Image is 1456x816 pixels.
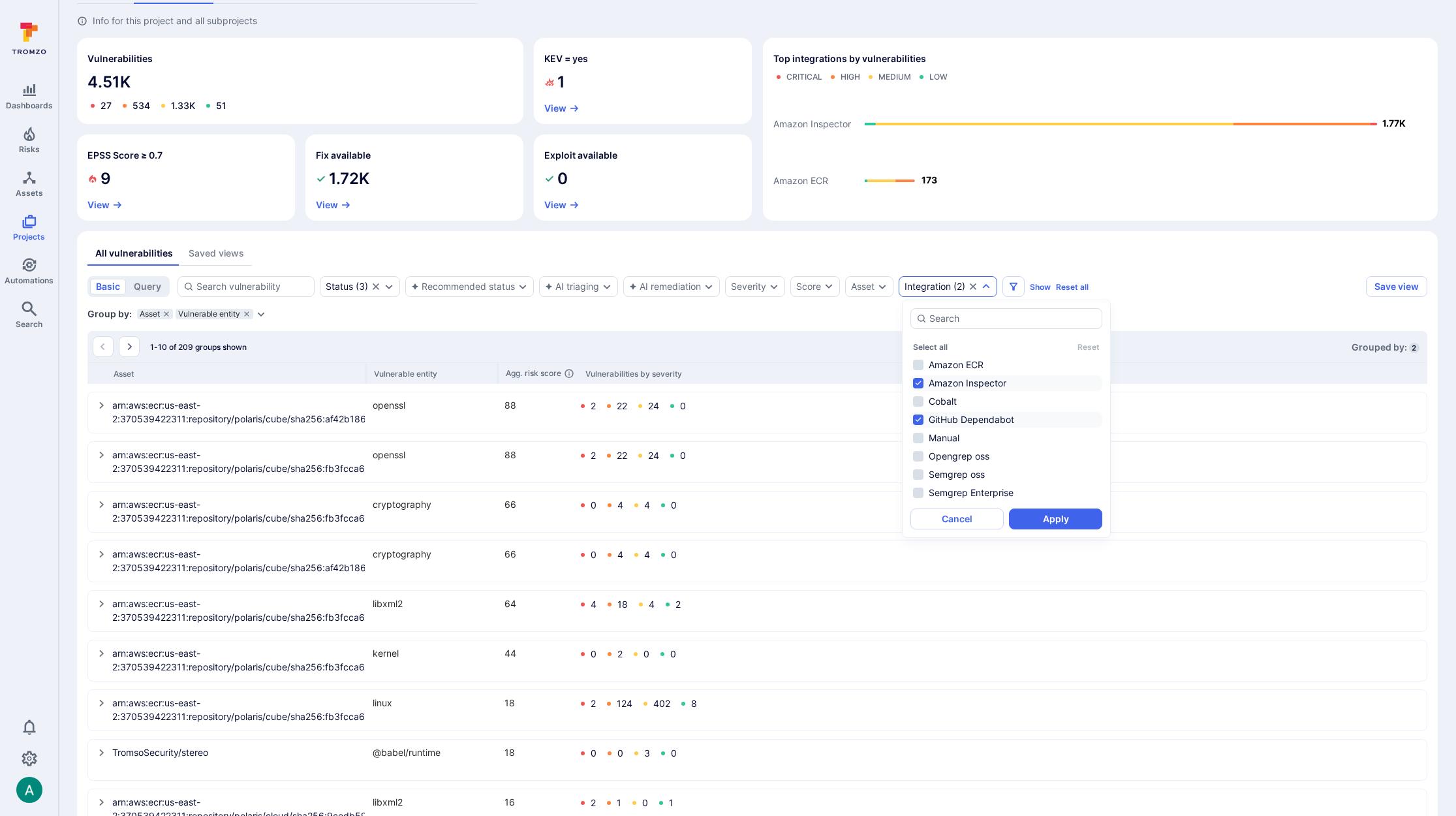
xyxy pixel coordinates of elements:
div: @babel/runtime [373,745,497,759]
div: Asset [114,369,366,379]
div: openssl [373,398,497,412]
button: Expand dropdown [704,281,714,292]
a: arn:aws:ecr:us-east-2:370539422311:repository/polaris/cube/sha256:fb3fcca6797e209c83eb1353bba5f73... [112,696,365,723]
button: Reset [1077,342,1100,352]
div: 1 [617,798,621,808]
div: cryptography [373,497,497,511]
div: 0 [643,649,649,659]
div: arn:aws:ecr:us-east-2:370539422311:repository/polaris/cube/sha256:fb3fcca6797e209c83eb1353bba5f73... [89,492,1426,531]
div: ( 2 ) [905,281,965,292]
div: libxml2 [373,795,497,809]
span: 1 [557,72,565,93]
div: All vulnerabilities [95,247,173,260]
button: Severity [731,281,766,292]
button: View [544,200,580,210]
a: arn:aws:ecr:us-east-2:370539422311:repository/polaris/cube/sha256:fb3fcca6797e209c83eb1353bba5f73... [112,646,365,674]
button: Go to the next page [119,336,140,357]
div: arn:aws:ecr:us-east-2:370539422311:repository/polaris/cube/sha256:fb3fcca6797e209c83eb1353bba5f73... [89,641,1426,680]
span: Search [16,319,42,329]
button: query [128,279,167,294]
img: ACg8ocLSa5mPYBaXNx3eFu_EmspyJX0laNWN7cXOFirfQ7srZveEpg=s96-c [16,777,42,803]
button: AI triaging [545,281,599,292]
div: 3 [644,748,650,759]
button: Status(3) [326,281,368,292]
span: Group by: [87,307,132,321]
div: 22 [617,401,627,411]
a: arn:aws:ecr:us-east-2:370539422311:repository/polaris/cube/sha256:af42b186dc702688c5ea5c249b491f4... [112,398,365,426]
div: 66 [504,497,570,511]
svg: Top integrations by vulnerabilities bar [773,87,1428,210]
button: Reset all [1056,282,1089,292]
div: Low [929,72,948,82]
abbr: Aggregated [506,368,522,379]
div: Score [796,280,821,293]
div: 124 [617,698,632,709]
button: AI remediation [629,281,701,292]
div: 0 [671,550,677,560]
h2: EPSS Score ≥ 0.7 [87,149,163,162]
text: 173 [922,174,937,185]
div: 88 [504,398,570,412]
div: 0 [670,649,676,659]
span: Dashboards [6,101,53,110]
button: Expand dropdown [602,281,612,292]
div: Vulnerable entity [374,369,498,379]
button: View [316,200,351,210]
li: Amazon ECR [910,357,1102,373]
button: Expand dropdown [877,281,888,292]
span: Risks [19,144,40,154]
input: Search [929,312,1096,325]
span: 1-10 of 209 groups shown [150,342,247,352]
li: Cobalt [910,394,1102,409]
div: 64 [504,597,570,610]
button: Apply [1009,509,1102,529]
div: Arjan Dehar [16,777,42,803]
button: Clear selection [968,281,978,292]
div: 0 [617,748,623,759]
a: arn:aws:ecr:us-east-2:370539422311:repository/polaris/cube/sha256:fb3fcca6797e209c83eb1353bba5f73... [112,497,365,525]
div: Medium [878,72,911,82]
div: assets tabs [87,242,1427,266]
button: Score [790,276,840,297]
li: Manual [910,430,1102,446]
a: 27 [101,100,112,111]
li: Semgrep Enterprise [910,485,1102,501]
div: 0 [680,450,686,461]
div: 4 [617,500,623,510]
li: Semgrep oss [910,467,1102,482]
span: 1.72K [329,168,369,189]
button: Expand dropdown [981,281,991,292]
button: Expand dropdown [769,281,779,292]
text: Amazon Inspector [773,119,851,130]
div: kernel [373,646,497,660]
div: 2 [591,798,596,808]
div: Asset [851,281,875,292]
div: Critical [786,72,822,82]
div: 0 [642,798,648,808]
div: Asset [137,309,173,319]
button: View [544,103,580,114]
text: 1.77K [1382,118,1406,129]
div: 22 [617,450,627,461]
div: grouping parameters [137,309,266,319]
div: arn:aws:ecr:us-east-2:370539422311:repository/polaris/cube/sha256:af42b186dc702688c5ea5c249b491f4... [89,542,1426,581]
button: basic [90,279,126,294]
span: 9 [101,168,111,189]
a: 1.33K [171,100,195,111]
h2: Fix available [316,149,371,162]
button: Clear selection [371,281,381,292]
button: View [87,200,123,210]
span: Asset [140,310,160,318]
div: Status [326,281,353,292]
a: arn:aws:ecr:us-east-2:370539422311:repository/polaris/cube/sha256:af42b186dc702688c5ea5c249b491f4... [112,547,365,574]
text: Amazon ECR [773,176,828,187]
div: 4 [649,599,655,610]
input: Search vulnerability [196,280,309,293]
div: Top integrations by vulnerabilities [763,38,1438,221]
div: 2 [591,401,596,411]
span: 4.51K [87,72,513,93]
